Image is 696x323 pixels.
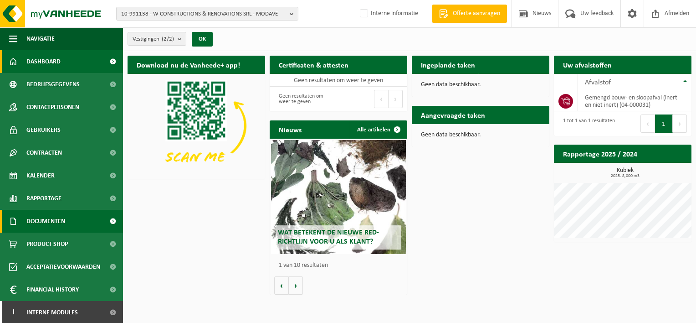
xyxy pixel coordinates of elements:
[289,276,303,295] button: Volgende
[26,119,61,141] span: Gebruikers
[554,145,646,162] h2: Rapportage 2025 / 2024
[133,32,174,46] span: Vestigingen
[26,27,55,50] span: Navigatie
[585,79,611,86] span: Afvalstof
[421,132,540,138] p: Geen data beschikbaar.
[655,115,673,133] button: 1
[279,262,403,269] p: 1 van 10 resultaten
[558,167,691,178] h3: Kubiek
[558,114,615,134] div: 1 tot 1 van 1 resultaten
[26,278,79,301] span: Financial History
[624,162,691,181] a: Bekijk rapportage
[271,140,406,254] a: Wat betekent de nieuwe RED-richtlijn voor u als klant?
[26,233,68,255] span: Product Shop
[350,120,406,139] a: Alle artikelen
[270,56,358,73] h2: Certificaten & attesten
[554,56,621,73] h2: Uw afvalstoffen
[26,50,61,73] span: Dashboard
[412,106,494,124] h2: Aangevraagde taken
[26,187,61,210] span: Rapportage
[274,276,289,295] button: Vorige
[128,56,249,73] h2: Download nu de Vanheede+ app!
[389,90,403,108] button: Next
[270,74,407,87] td: Geen resultaten om weer te geven
[450,9,502,18] span: Offerte aanvragen
[421,82,540,88] p: Geen data beschikbaar.
[270,120,311,138] h2: Nieuws
[640,115,655,133] button: Previous
[26,73,80,96] span: Bedrijfsgegevens
[26,210,65,233] span: Documenten
[374,90,389,108] button: Previous
[26,96,79,119] span: Contactpersonen
[192,32,213,47] button: OK
[274,89,334,109] div: Geen resultaten om weer te geven
[121,7,286,21] span: 10-991138 - W CONSTRUCTIONS & RENOVATIONS SRL - MODAVE
[128,74,265,177] img: Download de VHEPlus App
[26,141,62,164] span: Contracten
[578,91,691,111] td: gemengd bouw- en sloopafval (inert en niet inert) (04-000031)
[26,164,55,187] span: Kalender
[673,115,687,133] button: Next
[162,36,174,42] count: (2/2)
[128,32,186,46] button: Vestigingen(2/2)
[116,7,298,21] button: 10-991138 - W CONSTRUCTIONS & RENOVATIONS SRL - MODAVE
[278,229,379,245] span: Wat betekent de nieuwe RED-richtlijn voor u als klant?
[26,255,100,278] span: Acceptatievoorwaarden
[358,7,418,21] label: Interne informatie
[558,174,691,178] span: 2025: 8,000 m3
[432,5,507,23] a: Offerte aanvragen
[412,56,484,73] h2: Ingeplande taken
